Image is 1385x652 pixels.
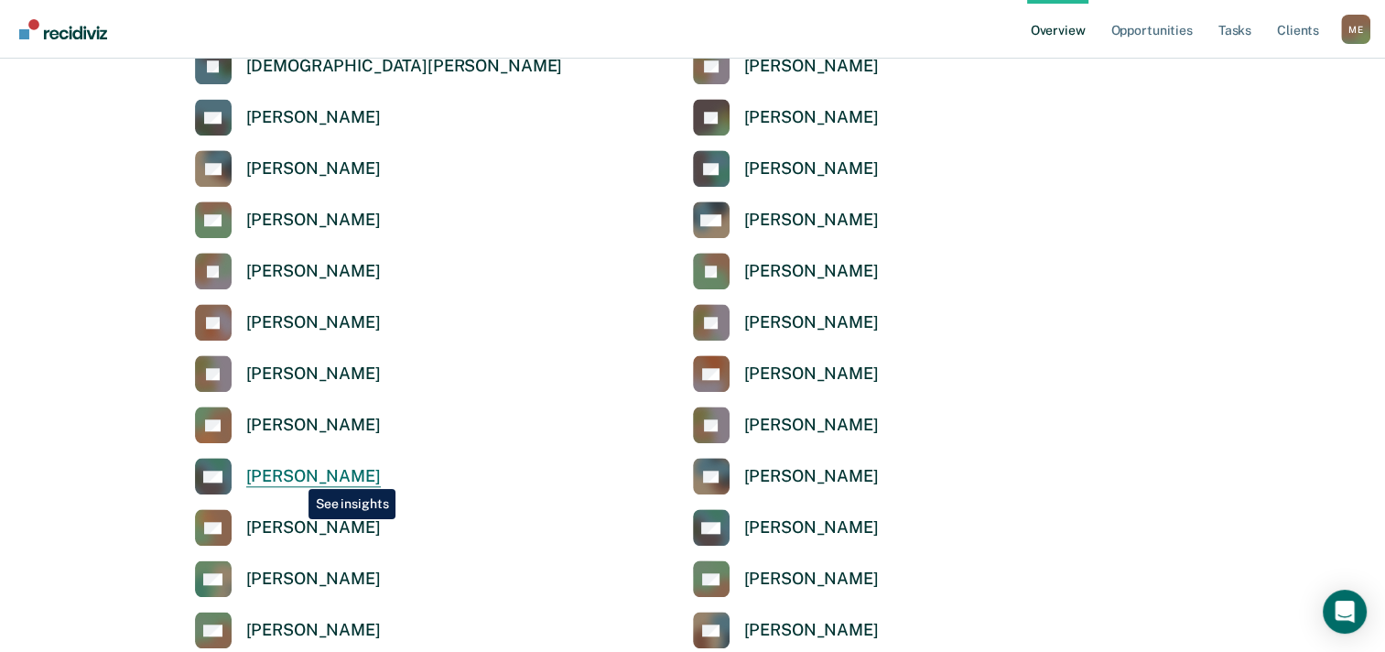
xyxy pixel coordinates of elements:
[246,517,381,538] div: [PERSON_NAME]
[246,415,381,436] div: [PERSON_NAME]
[744,261,879,282] div: [PERSON_NAME]
[744,415,879,436] div: [PERSON_NAME]
[195,201,381,238] a: [PERSON_NAME]
[744,517,879,538] div: [PERSON_NAME]
[195,355,381,392] a: [PERSON_NAME]
[246,210,381,231] div: [PERSON_NAME]
[693,509,879,546] a: [PERSON_NAME]
[693,304,879,341] a: [PERSON_NAME]
[195,560,381,597] a: [PERSON_NAME]
[744,569,879,590] div: [PERSON_NAME]
[744,210,879,231] div: [PERSON_NAME]
[195,253,381,289] a: [PERSON_NAME]
[1341,15,1370,44] button: Profile dropdown button
[246,312,381,333] div: [PERSON_NAME]
[693,458,879,494] a: [PERSON_NAME]
[246,158,381,179] div: [PERSON_NAME]
[693,150,879,187] a: [PERSON_NAME]
[744,364,879,385] div: [PERSON_NAME]
[195,150,381,187] a: [PERSON_NAME]
[693,612,879,648] a: [PERSON_NAME]
[744,158,879,179] div: [PERSON_NAME]
[246,56,563,77] div: [DEMOGRAPHIC_DATA][PERSON_NAME]
[744,312,879,333] div: [PERSON_NAME]
[195,99,381,136] a: [PERSON_NAME]
[246,107,381,128] div: [PERSON_NAME]
[246,569,381,590] div: [PERSON_NAME]
[693,355,879,392] a: [PERSON_NAME]
[195,612,381,648] a: [PERSON_NAME]
[744,620,879,641] div: [PERSON_NAME]
[19,19,107,39] img: Recidiviz
[246,620,381,641] div: [PERSON_NAME]
[195,407,381,443] a: [PERSON_NAME]
[744,107,879,128] div: [PERSON_NAME]
[195,509,381,546] a: [PERSON_NAME]
[693,99,879,136] a: [PERSON_NAME]
[195,458,381,494] a: [PERSON_NAME]
[195,48,563,84] a: [DEMOGRAPHIC_DATA][PERSON_NAME]
[693,253,879,289] a: [PERSON_NAME]
[744,466,879,487] div: [PERSON_NAME]
[246,364,381,385] div: [PERSON_NAME]
[693,48,879,84] a: [PERSON_NAME]
[1341,15,1370,44] div: M E
[195,304,381,341] a: [PERSON_NAME]
[1323,590,1367,634] div: Open Intercom Messenger
[246,466,381,487] div: [PERSON_NAME]
[693,407,879,443] a: [PERSON_NAME]
[693,201,879,238] a: [PERSON_NAME]
[744,56,879,77] div: [PERSON_NAME]
[693,560,879,597] a: [PERSON_NAME]
[246,261,381,282] div: [PERSON_NAME]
